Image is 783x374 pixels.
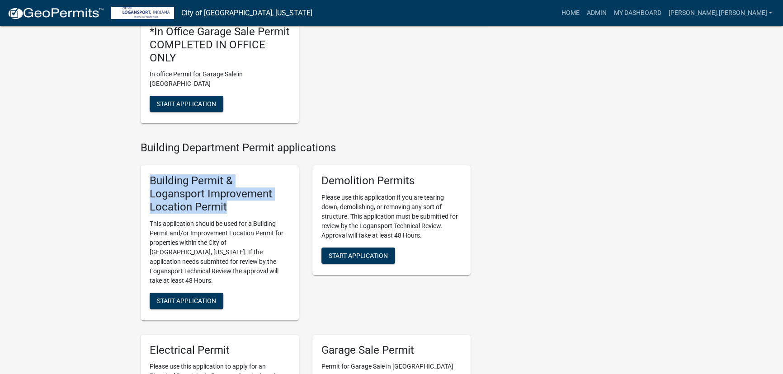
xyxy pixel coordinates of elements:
[583,5,610,22] a: Admin
[157,100,216,108] span: Start Application
[150,25,290,64] h5: *In Office Garage Sale Permit COMPLETED IN OFFICE ONLY
[150,174,290,213] h5: Building Permit & Logansport Improvement Location Permit
[181,5,312,21] a: City of [GEOGRAPHIC_DATA], [US_STATE]
[557,5,583,22] a: Home
[141,141,471,154] h4: Building Department Permit applications
[321,174,462,187] h5: Demolition Permits
[150,96,223,112] button: Start Application
[150,219,290,285] p: This application should be used for a Building Permit and/or Improvement Location Permit for prop...
[321,362,462,371] p: Permit for Garage Sale in [GEOGRAPHIC_DATA]
[665,5,776,22] a: [PERSON_NAME].[PERSON_NAME]
[610,5,665,22] a: My Dashboard
[321,344,462,357] h5: Garage Sale Permit
[150,344,290,357] h5: Electrical Permit
[321,193,462,240] p: Please use this application if you are tearing down, demolishing, or removing any sort of structu...
[329,252,388,259] span: Start Application
[321,248,395,264] button: Start Application
[150,70,290,89] p: In office Permit for Garage Sale in [GEOGRAPHIC_DATA]
[150,293,223,309] button: Start Application
[111,7,174,19] img: City of Logansport, Indiana
[157,297,216,304] span: Start Application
